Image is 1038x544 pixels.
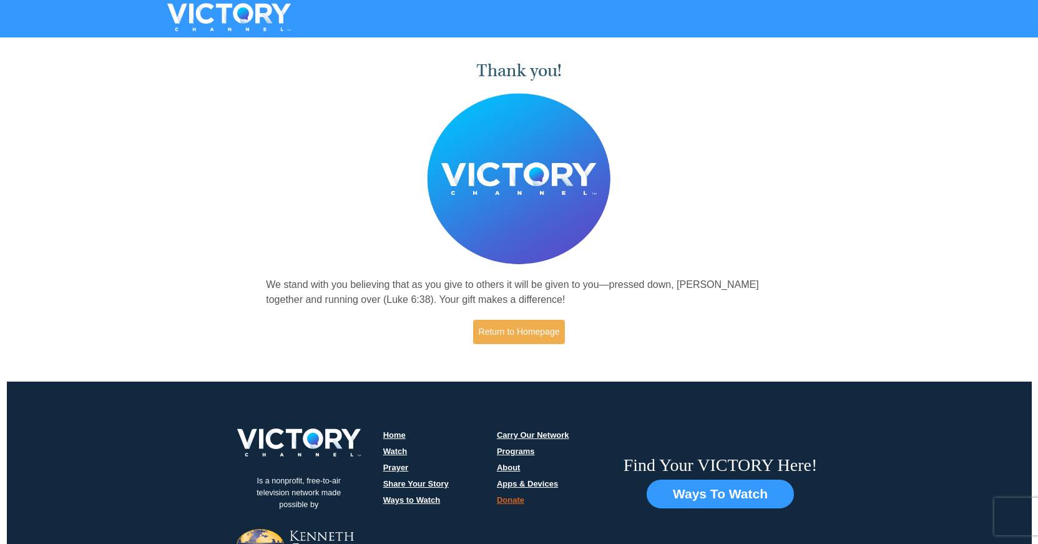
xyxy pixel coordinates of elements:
img: Believer's Voice of Victory Network [427,93,611,265]
a: Carry Our Network [497,430,569,440]
img: victory-logo.png [221,428,377,457]
p: Is a nonprofit, free-to-air television network made possible by [237,466,361,520]
img: VICTORYTHON - VICTORY Channel [151,3,307,31]
a: Programs [497,447,535,456]
a: Prayer [383,463,408,472]
a: Watch [383,447,408,456]
a: About [497,463,521,472]
h1: Thank you! [266,61,772,81]
a: Home [383,430,406,440]
a: Ways to Watch [383,495,441,505]
a: Apps & Devices [497,479,558,488]
a: Return to Homepage [473,320,566,344]
button: Ways To Watch [647,480,794,508]
a: Share Your Story [383,479,449,488]
p: We stand with you believing that as you give to others it will be given to you—pressed down, [PER... [266,277,772,307]
h6: Find Your VICTORY Here! [624,455,818,476]
a: Donate [497,495,524,505]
